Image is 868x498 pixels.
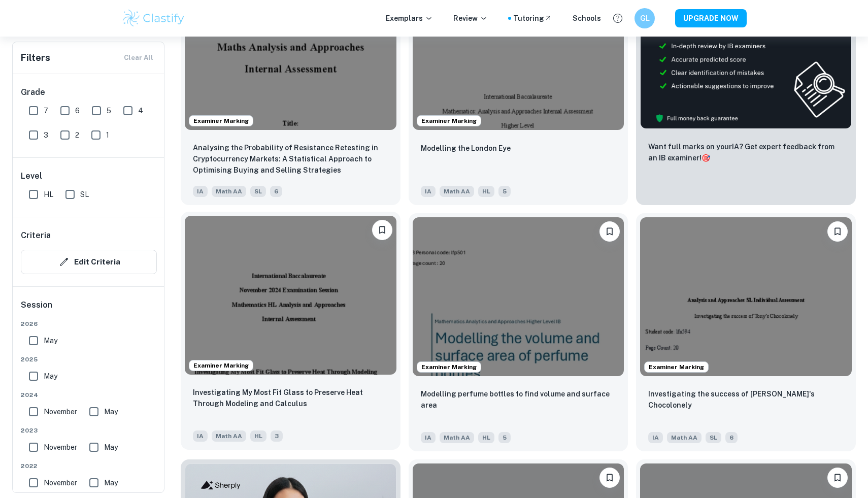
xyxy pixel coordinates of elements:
[250,186,266,197] span: SL
[478,186,494,197] span: HL
[75,105,80,116] span: 6
[44,129,48,141] span: 3
[421,143,511,154] p: Modelling the London Eye
[44,477,77,488] span: November
[181,213,400,451] a: Examiner MarkingBookmarkInvestigating My Most Fit Glass to Preserve Heat Through Modeling and Cal...
[21,299,157,319] h6: Session
[725,432,738,443] span: 6
[675,9,747,27] button: UPGRADE NOW
[80,189,89,200] span: SL
[21,426,157,435] span: 2023
[104,477,118,488] span: May
[44,189,53,200] span: HL
[667,432,702,443] span: Math AA
[417,116,481,125] span: Examiner Marking
[193,430,208,442] span: IA
[421,432,436,443] span: IA
[636,213,856,451] a: Examiner MarkingBookmarkInvestigating the success of Tony's ChocolonelyIAMath AASL6
[635,8,655,28] button: GL
[185,216,396,374] img: Math AA IA example thumbnail: Investigating My Most Fit Glass to Prese
[189,116,253,125] span: Examiner Marking
[21,355,157,364] span: 2025
[212,430,246,442] span: Math AA
[44,406,77,417] span: November
[645,362,708,372] span: Examiner Marking
[609,10,626,27] button: Help and Feedback
[513,13,552,24] a: Tutoring
[827,468,848,488] button: Bookmark
[413,217,624,376] img: Math AA IA example thumbnail: Modelling perfume bottles to find volume
[104,406,118,417] span: May
[107,105,111,116] span: 5
[193,142,388,176] p: Analysing the Probability of Resistance Retesting in Cryptocurrency Markets: A Statistical Approa...
[138,105,143,116] span: 4
[421,388,616,411] p: Modelling perfume bottles to find volume and surface area
[21,170,157,182] h6: Level
[104,442,118,453] span: May
[453,13,488,24] p: Review
[409,213,628,451] a: Examiner MarkingBookmarkModelling perfume bottles to find volume and surface areaIAMath AAHL5
[421,186,436,197] span: IA
[498,186,511,197] span: 5
[44,442,77,453] span: November
[250,430,266,442] span: HL
[599,221,620,242] button: Bookmark
[106,129,109,141] span: 1
[44,335,57,346] span: May
[21,461,157,471] span: 2022
[193,186,208,197] span: IA
[21,390,157,400] span: 2024
[193,387,388,409] p: Investigating My Most Fit Glass to Preserve Heat Through Modeling and Calculus
[599,468,620,488] button: Bookmark
[498,432,511,443] span: 5
[478,432,494,443] span: HL
[440,432,474,443] span: Math AA
[386,13,433,24] p: Exemplars
[121,8,186,28] img: Clastify logo
[417,362,481,372] span: Examiner Marking
[21,51,50,65] h6: Filters
[271,430,283,442] span: 3
[648,141,844,163] p: Want full marks on your IA ? Get expert feedback from an IB examiner!
[21,86,157,98] h6: Grade
[44,105,48,116] span: 7
[44,371,57,382] span: May
[75,129,79,141] span: 2
[21,229,51,242] h6: Criteria
[372,220,392,240] button: Bookmark
[648,388,844,411] p: Investigating the success of Tony's Chocolonely
[573,13,601,24] a: Schools
[440,186,474,197] span: Math AA
[189,361,253,370] span: Examiner Marking
[270,186,282,197] span: 6
[639,13,651,24] h6: GL
[21,319,157,328] span: 2026
[212,186,246,197] span: Math AA
[648,432,663,443] span: IA
[702,154,710,162] span: 🎯
[640,217,852,376] img: Math AA IA example thumbnail: Investigating the success of Tony's Choc
[827,221,848,242] button: Bookmark
[706,432,721,443] span: SL
[21,250,157,274] button: Edit Criteria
